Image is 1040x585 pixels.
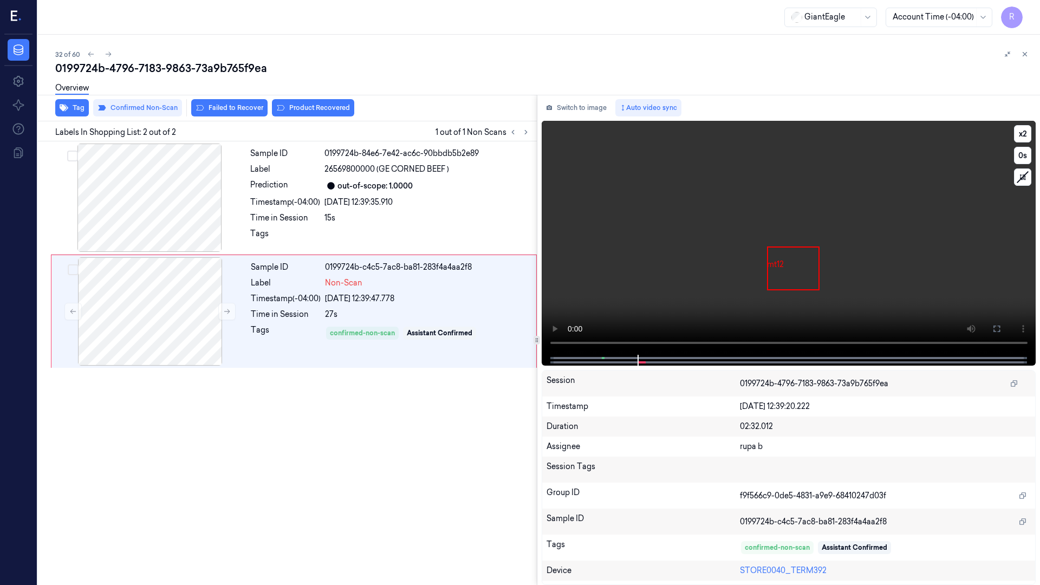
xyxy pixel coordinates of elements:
[547,487,740,504] div: Group ID
[191,99,268,116] button: Failed to Recover
[250,148,320,159] div: Sample ID
[55,99,89,116] button: Tag
[547,375,740,392] div: Session
[337,180,413,192] div: out-of-scope: 1.0000
[407,328,472,338] div: Assistant Confirmed
[740,421,1031,432] div: 02:32.012
[272,99,354,116] button: Product Recovered
[55,61,1031,76] div: 0199724b-4796-7183-9863-73a9b765f9ea
[55,82,89,95] a: Overview
[740,565,1031,576] div: STORE0040_TERM392
[325,293,530,304] div: [DATE] 12:39:47.778
[325,309,530,320] div: 27s
[250,228,320,245] div: Tags
[1001,6,1023,28] button: R
[547,401,740,412] div: Timestamp
[435,126,532,139] span: 1 out of 1 Non Scans
[740,401,1031,412] div: [DATE] 12:39:20.222
[250,164,320,175] div: Label
[324,148,530,159] div: 0199724b-84e6-7e42-ac6c-90bbdb5b2e89
[740,441,1031,452] div: rupa b
[547,539,740,556] div: Tags
[324,212,530,224] div: 15s
[55,127,176,138] span: Labels In Shopping List: 2 out of 2
[547,421,740,432] div: Duration
[251,262,321,273] div: Sample ID
[324,164,449,175] span: 26569800000 (GE CORNED BEEF )
[1014,125,1031,142] button: x2
[93,99,182,116] button: Confirmed Non-Scan
[740,378,888,389] span: 0199724b-4796-7183-9863-73a9b765f9ea
[250,197,320,208] div: Timestamp (-04:00)
[251,309,321,320] div: Time in Session
[55,50,80,59] span: 32 of 60
[67,151,78,161] button: Select row
[251,293,321,304] div: Timestamp (-04:00)
[325,277,362,289] span: Non-Scan
[251,277,321,289] div: Label
[822,543,887,552] div: Assistant Confirmed
[324,197,530,208] div: [DATE] 12:39:35.910
[740,516,887,528] span: 0199724b-c4c5-7ac8-ba81-283f4a4aa2f8
[325,262,530,273] div: 0199724b-c4c5-7ac8-ba81-283f4a4aa2f8
[615,99,681,116] button: Auto video sync
[250,179,320,192] div: Prediction
[547,441,740,452] div: Assignee
[547,513,740,530] div: Sample ID
[745,543,810,552] div: confirmed-non-scan
[740,490,886,502] span: f9f566c9-0de5-4831-a9e9-68410247d03f
[542,99,611,116] button: Switch to image
[547,565,740,576] div: Device
[1014,147,1031,164] button: 0s
[68,264,79,275] button: Select row
[250,212,320,224] div: Time in Session
[251,324,321,342] div: Tags
[547,461,740,478] div: Session Tags
[330,328,395,338] div: confirmed-non-scan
